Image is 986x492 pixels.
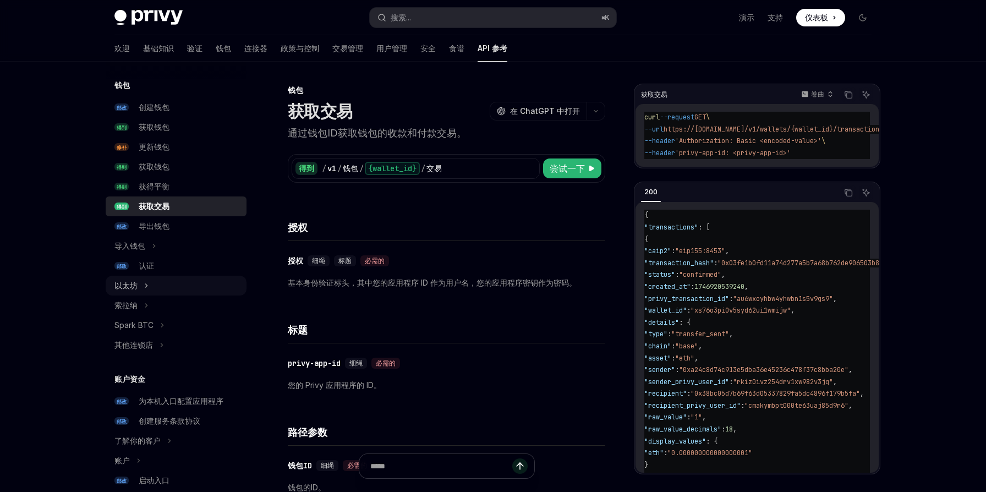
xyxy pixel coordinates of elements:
[106,157,246,177] a: 得到获取钱包
[117,105,127,111] font: 邮政
[216,43,231,53] font: 钱包
[644,318,679,327] span: "details"
[543,158,601,178] button: 尝试一下
[644,472,648,481] span: }
[114,340,153,349] font: 其他连锁店
[791,306,795,315] span: ,
[729,330,733,338] span: ,
[449,35,464,62] a: 食谱
[365,256,385,265] font: 必需的
[114,35,130,62] a: 欢迎
[299,163,314,173] font: 得到
[706,437,717,446] span: : {
[671,247,675,255] span: :
[114,10,183,25] img: 深色标志
[106,315,246,335] button: Spark BTC
[744,401,848,410] span: "cmakymbpt000te63uaj85d9r6"
[106,296,246,315] button: 索拉纳
[679,365,848,374] span: "0xa24c8d74c913e5dba36e45236c478f37c8bba20e"
[391,13,411,22] font: 搜索...
[644,437,706,446] span: "display_values"
[644,461,648,469] span: }
[288,256,303,266] font: 授权
[421,163,425,173] font: /
[322,163,326,173] font: /
[478,35,507,62] a: API 参考
[644,282,691,291] span: "created_at"
[641,90,667,99] font: 获取交易
[859,88,873,102] button: 询问人工智能
[644,211,648,220] span: {
[644,113,660,122] span: curl
[281,43,319,53] font: 政策与控制
[644,294,729,303] span: "privy_transaction_id"
[729,378,733,386] span: :
[725,247,729,255] span: ,
[288,278,577,287] font: 基本身份验证标头，其中您的应用程序 ID 作为用户名，您的应用程序密钥作为密码。
[664,125,883,134] span: https://[DOMAIN_NAME]/v1/wallets/{wallet_id}/transactions
[644,365,675,374] span: "sender"
[338,256,352,265] font: 标题
[114,320,154,330] font: Spark BTC
[359,163,364,173] font: /
[139,122,169,132] font: 获取钱包
[478,43,507,53] font: API 参考
[512,458,528,474] button: 发送消息
[675,365,679,374] span: :
[114,241,145,250] font: 导入钱包
[644,149,675,157] span: --header
[671,330,729,338] span: "transfer_sent"
[605,13,610,21] font: K
[691,389,860,398] span: "0x38bc05d7b69f63d05337829fa5dc4896f179b5fa"
[281,35,319,62] a: 政策与控制
[644,259,714,267] span: "transaction_hash"
[854,9,872,26] button: 切换暗模式
[288,85,303,95] font: 钱包
[244,35,267,62] a: 连接器
[139,142,169,151] font: 更新钱包
[675,149,791,157] span: 'privy-app-id: <privy-app-id>'
[288,358,341,368] font: privy-app-id
[106,276,246,296] button: 以太坊
[117,223,127,229] font: 邮政
[117,478,127,484] font: 邮政
[733,425,737,434] span: ,
[139,261,154,270] font: 认证
[312,256,325,265] font: 细绳
[332,35,363,62] a: 交易管理
[679,270,721,279] span: "confirmed"
[114,456,130,465] font: 账户
[667,330,671,338] span: :
[143,43,174,53] font: 基础知识
[117,144,127,150] font: 修补
[768,12,783,23] a: 支持
[671,354,675,363] span: :
[644,378,729,386] span: "sender_privy_user_id"
[343,163,358,173] font: 钱包
[376,43,407,53] font: 用户管理
[833,294,837,303] span: ,
[114,43,130,53] font: 欢迎
[114,300,138,310] font: 索拉纳
[714,259,717,267] span: :
[420,43,436,53] font: 安全
[694,282,744,291] span: 1746920539240
[675,354,694,363] span: "eth"
[376,359,396,368] font: 必需的
[106,335,246,355] button: 其他连锁店
[644,235,648,244] span: {
[860,389,864,398] span: ,
[644,247,671,255] span: "caip2"
[702,413,706,422] span: ,
[796,9,845,26] a: 仪表板
[821,136,825,145] span: \
[550,163,585,174] font: 尝试一下
[691,306,791,315] span: "xs76o3pi0v5syd62ui1wmijw"
[376,35,407,62] a: 用户管理
[717,259,979,267] span: "0x03fe1b0fd11a74d277a5b7a68b762de906503b82cbce2fc791250fd2b77cf137"
[117,263,127,269] font: 邮政
[841,185,856,200] button: 复制代码块中的内容
[368,163,417,173] font: {wallet_id}
[741,401,744,410] span: :
[332,43,363,53] font: 交易管理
